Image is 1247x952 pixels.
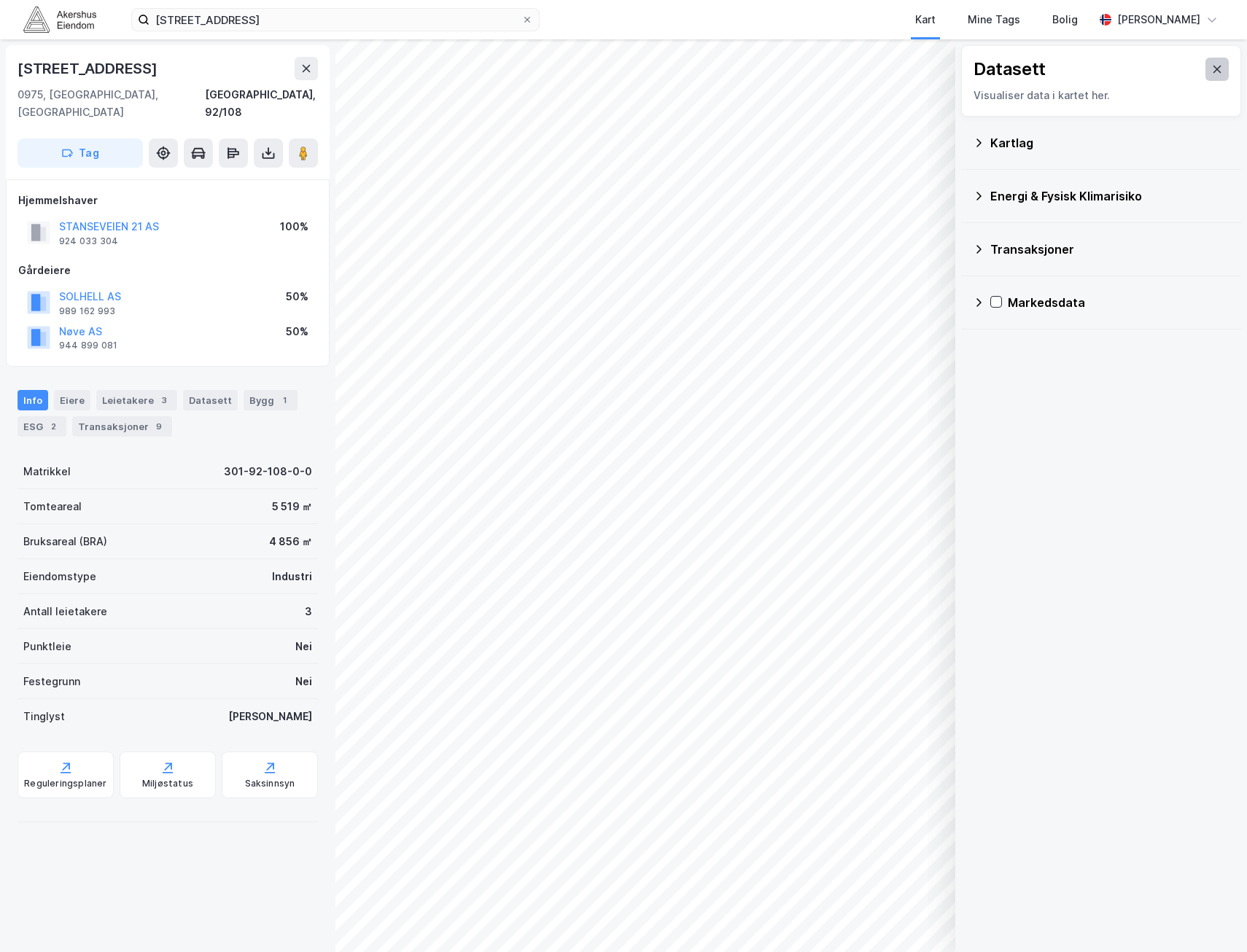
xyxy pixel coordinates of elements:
[18,390,48,410] div: Info
[305,603,312,620] div: 3
[18,57,160,80] div: [STREET_ADDRESS]
[157,393,171,407] div: 3
[286,323,308,340] div: 50%
[990,187,1229,205] div: Energi & Fysisk Klimarisiko
[280,218,308,235] div: 100%
[245,778,295,789] div: Saksinnsyn
[152,419,166,434] div: 9
[286,288,308,305] div: 50%
[23,463,71,480] div: Matrikkel
[59,235,118,247] div: 924 033 304
[18,416,66,437] div: ESG
[990,241,1229,258] div: Transaksjoner
[18,86,205,121] div: 0975, [GEOGRAPHIC_DATA], [GEOGRAPHIC_DATA]
[59,305,115,317] div: 989 162 993
[974,58,1046,81] div: Datasett
[1052,11,1078,28] div: Bolig
[990,134,1229,152] div: Kartlag
[1117,11,1200,28] div: [PERSON_NAME]
[244,390,298,410] div: Bygg
[224,463,312,480] div: 301-92-108-0-0
[295,673,312,690] div: Nei
[149,9,521,31] input: Søk på adresse, matrikkel, gårdeiere, leietakere eller personer
[18,138,143,168] button: Tag
[205,86,318,121] div: [GEOGRAPHIC_DATA], 92/108
[23,603,107,620] div: Antall leietakere
[183,390,238,410] div: Datasett
[23,568,96,585] div: Eiendomstype
[18,192,317,209] div: Hjemmelshaver
[295,638,312,655] div: Nei
[24,778,106,789] div: Reguleringsplaner
[272,568,312,585] div: Industri
[915,11,936,28] div: Kart
[1008,294,1229,311] div: Markedsdata
[228,708,312,725] div: [PERSON_NAME]
[46,419,61,434] div: 2
[1174,882,1247,952] div: Kontrollprogram for chat
[277,393,292,407] div: 1
[142,778,193,789] div: Miljøstatus
[23,708,65,725] div: Tinglyst
[18,262,317,279] div: Gårdeiere
[23,498,82,515] div: Tomteareal
[23,673,80,690] div: Festegrunn
[272,498,312,515] div: 5 519 ㎡
[974,87,1229,104] div: Visualiser data i kartet her.
[96,390,177,410] div: Leietakere
[54,390,90,410] div: Eiere
[23,533,107,550] div: Bruksareal (BRA)
[23,7,96,32] img: akershus-eiendom-logo.9091f326c980b4bce74ccdd9f866810c.svg
[1174,882,1247,952] iframe: Chat Widget
[23,638,71,655] div: Punktleie
[269,533,312,550] div: 4 856 ㎡
[59,340,117,351] div: 944 899 081
[968,11,1020,28] div: Mine Tags
[72,416,172,437] div: Transaksjoner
